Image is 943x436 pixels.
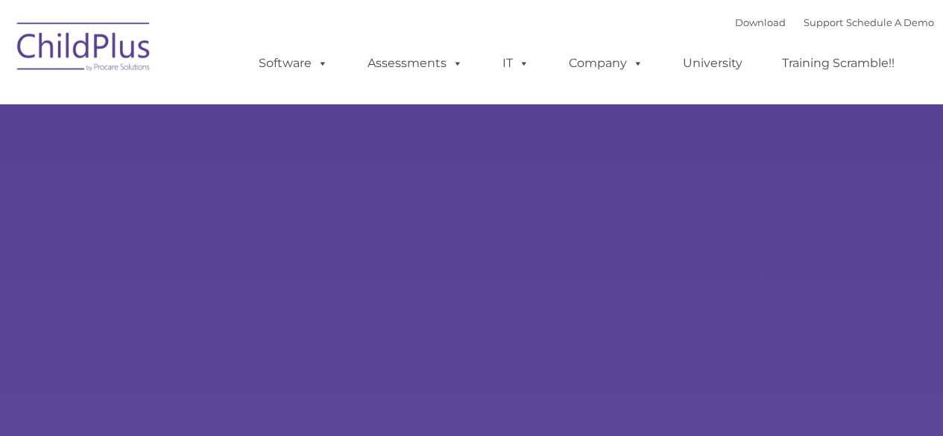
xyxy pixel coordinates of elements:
a: Schedule A Demo [846,16,934,28]
a: Software [244,48,343,78]
font: | [735,16,934,28]
a: IT [488,48,544,78]
a: Support [804,16,843,28]
img: ChildPlus by Procare Solutions [10,12,159,86]
a: Training Scramble!! [767,48,909,78]
a: Company [554,48,658,78]
a: Download [735,16,786,28]
a: University [668,48,757,78]
a: Assessments [353,48,478,78]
